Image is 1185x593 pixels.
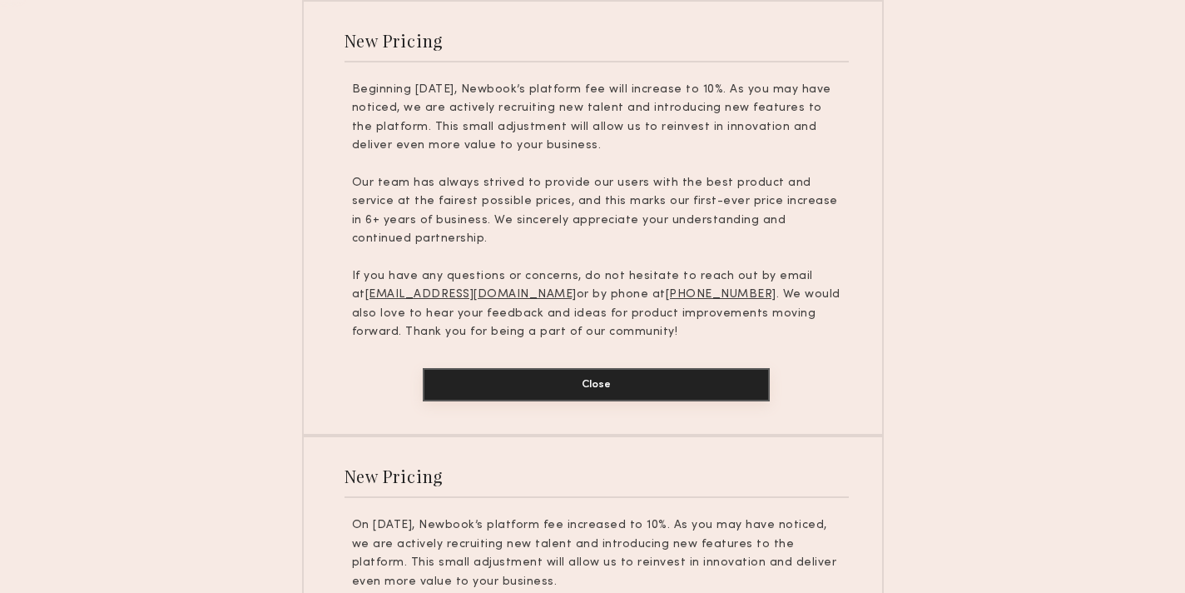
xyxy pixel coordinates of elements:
u: [EMAIL_ADDRESS][DOMAIN_NAME] [365,289,577,300]
div: New Pricing [345,465,444,487]
p: If you have any questions or concerns, do not hesitate to reach out by email at or by phone at . ... [352,267,841,342]
p: Beginning [DATE], Newbook’s platform fee will increase to 10%. As you may have noticed, we are ac... [352,81,841,156]
div: New Pricing [345,29,444,52]
u: [PHONE_NUMBER] [666,289,776,300]
p: On [DATE], Newbook’s platform fee increased to 10%. As you may have noticed, we are actively recr... [352,516,841,591]
button: Close [423,368,770,401]
p: Our team has always strived to provide our users with the best product and service at the fairest... [352,174,841,249]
